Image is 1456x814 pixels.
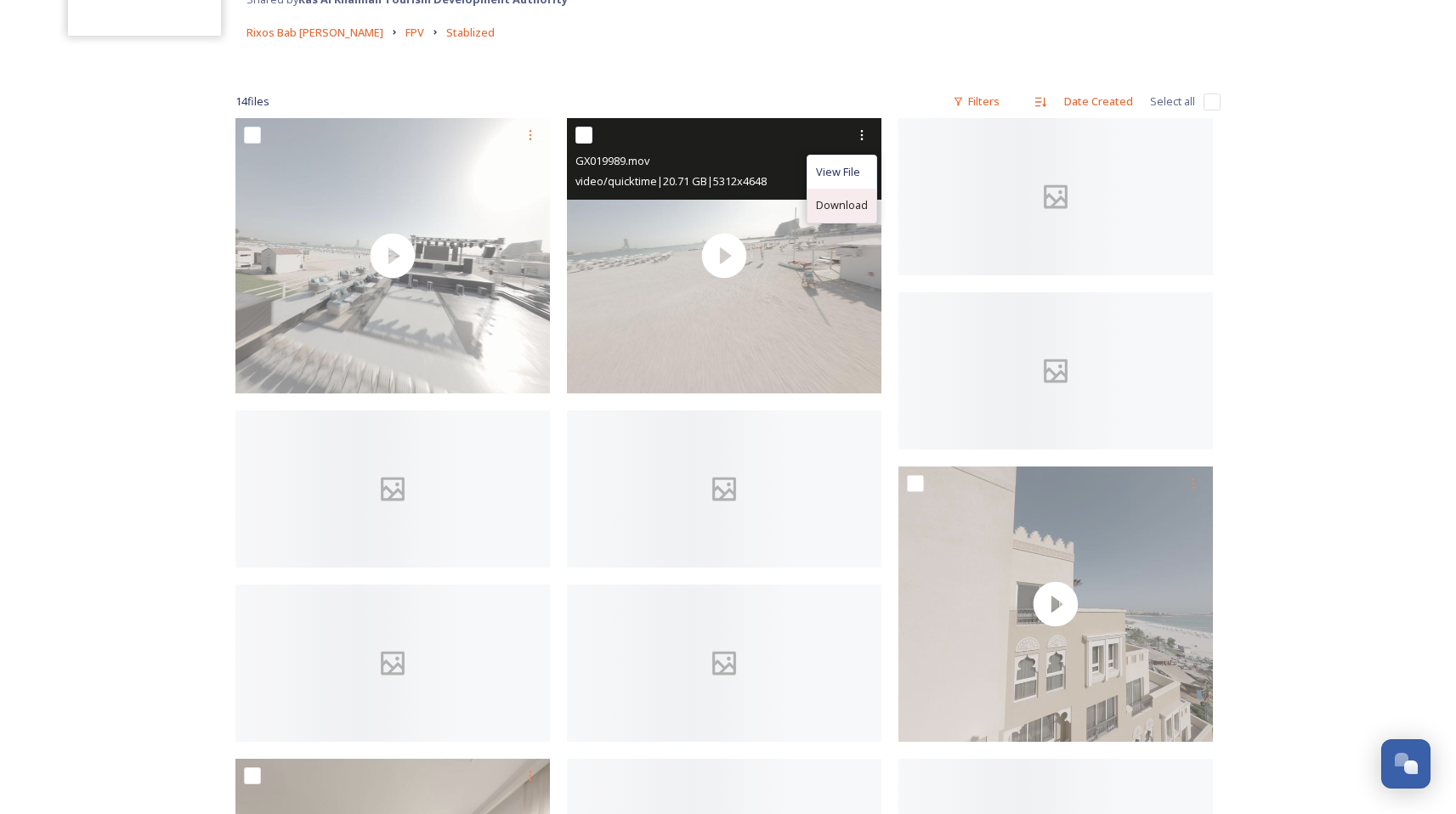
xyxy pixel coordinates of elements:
img: thumbnail [567,118,881,393]
button: Open Chat [1381,739,1431,789]
span: FPV [405,25,424,40]
a: Stablized [446,22,495,42]
div: Filters [944,85,1008,118]
img: thumbnail [898,466,1213,742]
span: View File [816,164,860,180]
span: video/quicktime | 20.71 GB | 5312 x 4648 [575,173,767,189]
span: GX019989.mov [575,153,649,168]
span: Select all [1150,93,1195,110]
a: Rixos Bab [PERSON_NAME] [246,22,383,42]
span: 14 file s [235,93,269,110]
span: Rixos Bab [PERSON_NAME] [246,25,383,40]
a: FPV [405,22,424,42]
img: thumbnail [235,118,550,393]
span: Stablized [446,25,495,40]
span: Download [816,197,868,213]
div: Date Created [1056,85,1142,118]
